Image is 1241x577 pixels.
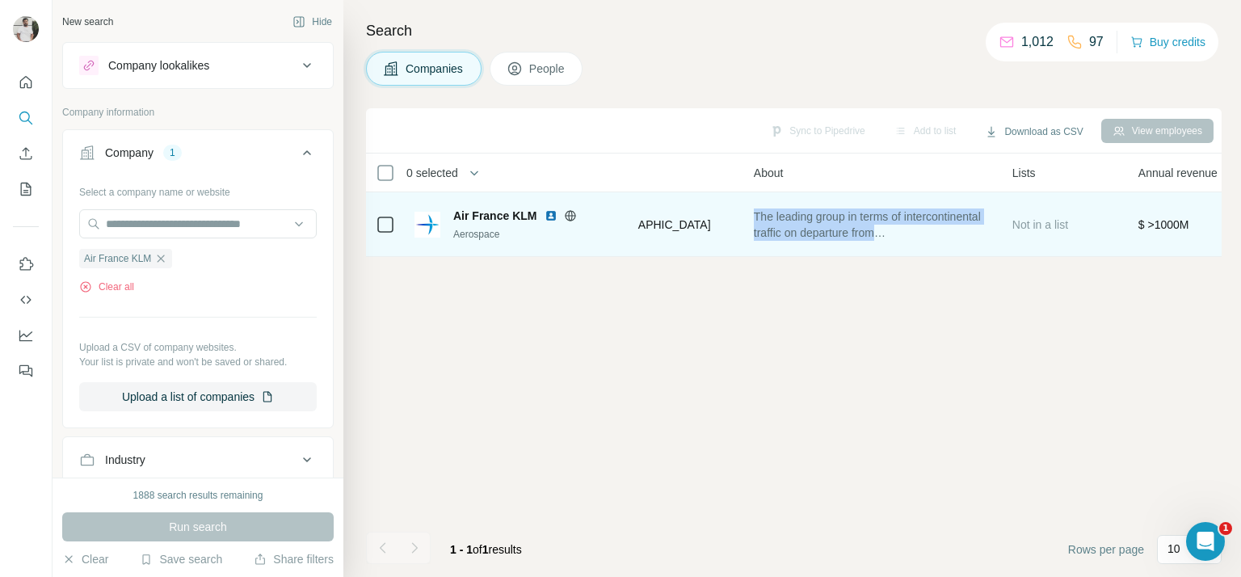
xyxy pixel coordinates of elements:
[79,340,317,355] p: Upload a CSV of company websites.
[406,61,465,77] span: Companies
[1089,32,1104,52] p: 97
[414,212,440,238] img: Logo of Air France KLM
[108,57,209,74] div: Company lookalikes
[79,382,317,411] button: Upload a list of companies
[1130,31,1205,53] button: Buy credits
[84,251,151,266] span: Air France KLM
[13,16,39,42] img: Avatar
[1012,218,1068,231] span: Not in a list
[79,179,317,200] div: Select a company name or website
[1021,32,1054,52] p: 1,012
[163,145,182,160] div: 1
[1186,522,1225,561] iframe: Intercom live chat
[473,543,482,556] span: of
[13,321,39,350] button: Dashboard
[63,133,333,179] button: Company1
[105,452,145,468] div: Industry
[1012,165,1036,181] span: Lists
[482,543,489,556] span: 1
[13,356,39,385] button: Feedback
[974,120,1094,144] button: Download as CSV
[1138,218,1189,231] span: $ >1000M
[133,488,263,503] div: 1888 search results remaining
[1138,165,1218,181] span: Annual revenue
[13,250,39,279] button: Use Surfe on LinkedIn
[79,280,134,294] button: Clear all
[105,145,154,161] div: Company
[62,105,334,120] p: Company information
[63,46,333,85] button: Company lookalikes
[406,165,458,181] span: 0 selected
[79,355,317,369] p: Your list is private and won't be saved or shared.
[62,551,108,567] button: Clear
[281,10,343,34] button: Hide
[1219,522,1232,535] span: 1
[450,543,522,556] span: results
[254,551,334,567] button: Share filters
[13,175,39,204] button: My lists
[366,19,1222,42] h4: Search
[13,68,39,97] button: Quick start
[754,165,784,181] span: About
[140,551,222,567] button: Save search
[593,217,711,233] span: [GEOGRAPHIC_DATA]
[529,61,566,77] span: People
[453,227,628,242] div: Aerospace
[13,103,39,133] button: Search
[1068,541,1144,558] span: Rows per page
[62,15,113,29] div: New search
[13,285,39,314] button: Use Surfe API
[453,208,536,224] span: Air France KLM
[1167,541,1180,557] p: 10
[450,543,473,556] span: 1 - 1
[545,209,557,222] img: LinkedIn logo
[63,440,333,479] button: Industry
[754,208,993,241] span: The leading group in terms of intercontinental traffic on departure from [GEOGRAPHIC_DATA], Air F...
[13,139,39,168] button: Enrich CSV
